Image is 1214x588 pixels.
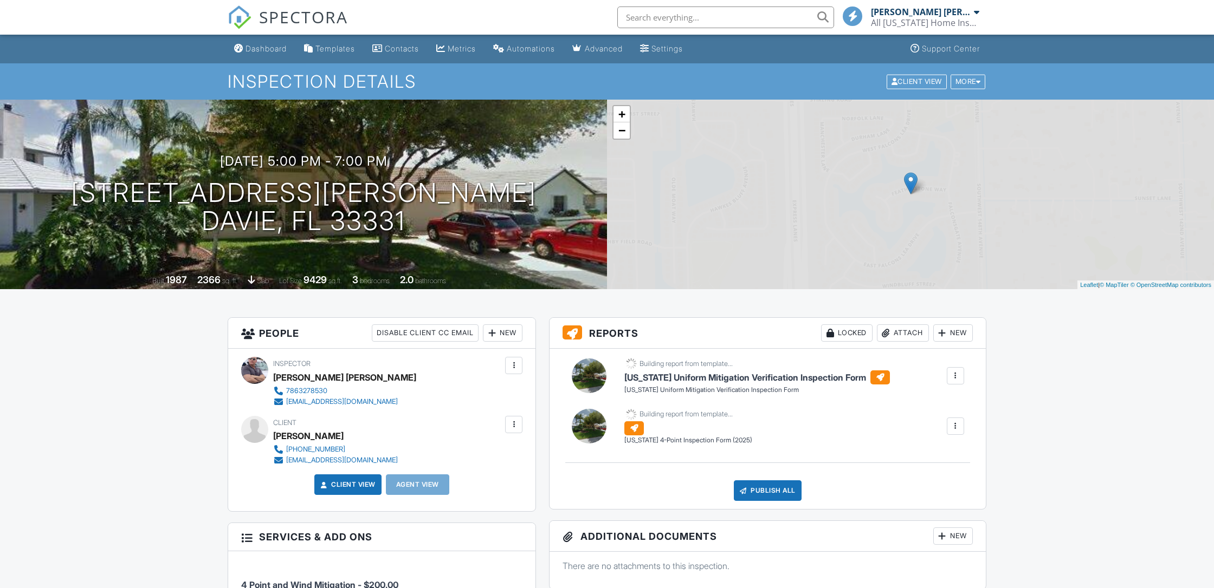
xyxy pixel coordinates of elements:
div: Templates [315,44,355,53]
div: Advanced [585,44,623,53]
div: Support Center [922,44,980,53]
a: Support Center [906,39,984,59]
div: New [933,527,973,545]
span: sq. ft. [222,277,237,285]
div: [EMAIL_ADDRESS][DOMAIN_NAME] [286,456,398,465]
a: Contacts [368,39,423,59]
h3: Additional Documents [550,521,986,552]
div: 2.0 [400,274,414,285]
div: | [1077,280,1214,290]
div: [PERSON_NAME] [273,428,344,444]
a: Advanced [568,39,627,59]
a: Metrics [432,39,480,59]
span: Inspector [273,360,311,368]
a: SPECTORA [228,15,348,37]
a: [PHONE_NUMBER] [273,444,398,455]
span: Built [152,277,164,285]
a: Zoom out [614,122,630,139]
h3: People [228,318,535,349]
div: Publish All [734,480,802,501]
p: There are no attachments to this inspection. [563,560,973,572]
a: Dashboard [230,39,291,59]
div: All Florida Home Inspections [871,17,979,28]
a: Leaflet [1080,282,1098,288]
div: Settings [651,44,683,53]
h1: [STREET_ADDRESS][PERSON_NAME] Davie, FL 33331 [71,179,537,236]
a: [EMAIL_ADDRESS][DOMAIN_NAME] [273,396,408,407]
span: bedrooms [360,277,390,285]
input: Search everything... [617,6,834,28]
div: More [951,74,986,89]
span: slab [257,277,269,285]
span: Client [273,419,296,427]
a: 7863278530 [273,386,408,396]
div: Client View [887,74,947,89]
div: 9429 [303,274,327,285]
div: [US_STATE] 4-Point Inspection Form (2025) [624,436,752,445]
a: Templates [300,39,359,59]
span: Lot Size [279,277,302,285]
div: Dashboard [246,44,287,53]
div: [PHONE_NUMBER] [286,445,345,454]
div: New [933,324,973,342]
h3: Services & Add ons [228,523,535,551]
div: 1987 [166,274,187,285]
span: SPECTORA [259,5,348,28]
img: loading-93afd81d04378562ca97960a6d0abf470c8f8241ccf6a1b4da771bf876922d1b.gif [624,357,638,370]
a: Automations (Basic) [489,39,559,59]
h3: Reports [550,318,986,349]
div: Attach [877,324,929,342]
div: [EMAIL_ADDRESS][DOMAIN_NAME] [286,397,398,406]
a: Client View [318,479,376,490]
div: New [483,324,522,342]
a: [EMAIL_ADDRESS][DOMAIN_NAME] [273,455,398,466]
div: 7863278530 [286,387,327,395]
div: [US_STATE] Uniform Mitigation Verification Inspection Form [624,386,890,395]
div: Contacts [385,44,419,53]
span: sq.ft. [328,277,342,285]
a: © OpenStreetMap contributors [1131,282,1211,288]
a: Zoom in [614,106,630,122]
span: bathrooms [415,277,446,285]
div: Metrics [448,44,476,53]
div: 3 [352,274,358,285]
h3: [DATE] 5:00 pm - 7:00 pm [220,154,388,168]
div: Disable Client CC Email [372,324,479,342]
h1: Inspection Details [228,72,986,91]
div: [PERSON_NAME] [PERSON_NAME] [273,369,416,386]
a: © MapTiler [1100,282,1129,288]
div: Building report from template... [640,360,733,368]
div: 2366 [197,274,221,285]
img: loading-93afd81d04378562ca97960a6d0abf470c8f8241ccf6a1b4da771bf876922d1b.gif [624,408,638,421]
img: The Best Home Inspection Software - Spectora [228,5,251,29]
div: [PERSON_NAME] [PERSON_NAME] [871,6,971,17]
div: Locked [821,324,873,342]
h6: [US_STATE] Uniform Mitigation Verification Inspection Form [624,370,890,384]
a: Settings [636,39,687,59]
div: Building report from template... [640,410,733,419]
div: Automations [507,44,555,53]
a: Client View [886,77,950,85]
